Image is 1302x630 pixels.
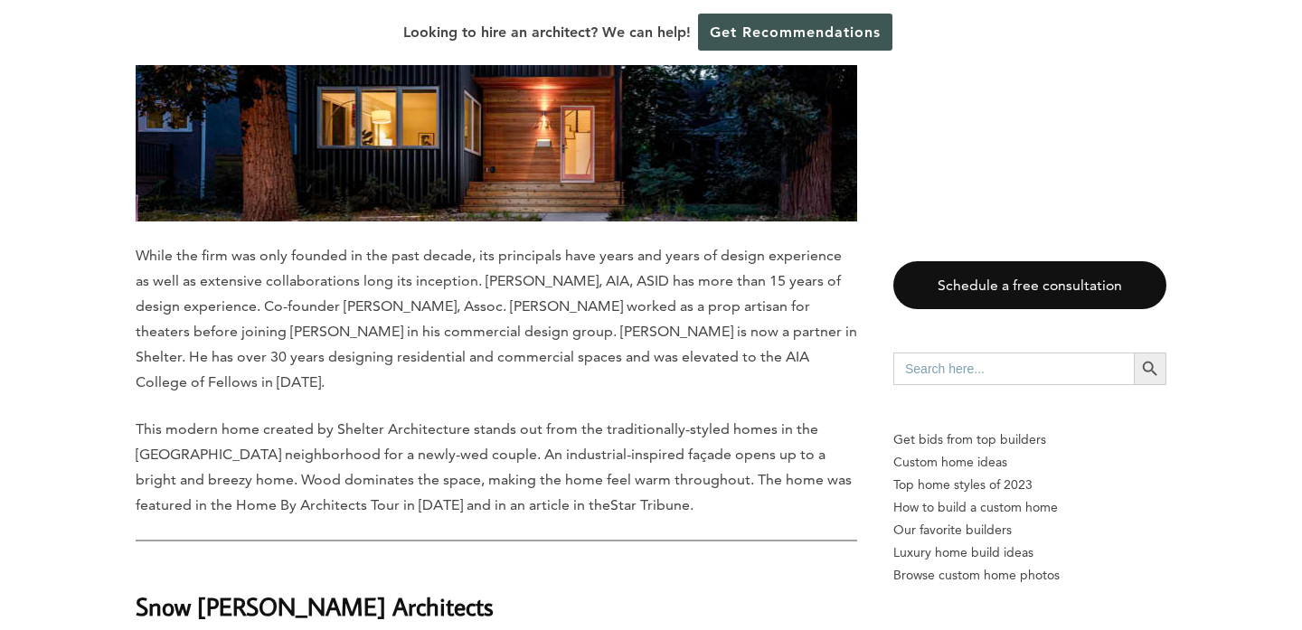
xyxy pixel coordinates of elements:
[893,428,1166,451] p: Get bids from top builders
[893,541,1166,564] a: Luxury home build ideas
[955,500,1280,608] iframe: Drift Widget Chat Controller
[893,474,1166,496] a: Top home styles of 2023
[610,496,693,513] span: Star Tribune.
[893,261,1166,309] a: Schedule a free consultation
[136,590,494,622] strong: Snow [PERSON_NAME] Architects
[893,451,1166,474] a: Custom home ideas
[893,353,1134,385] input: Search here...
[1140,359,1160,379] svg: Search
[698,14,892,51] a: Get Recommendations
[136,420,852,513] span: This modern home created by Shelter Architecture stands out from the traditionally-styled homes i...
[893,496,1166,519] a: How to build a custom home
[893,519,1166,541] a: Our favorite builders
[136,247,857,390] span: While the firm was only founded in the past decade, its principals have years and years of design...
[893,564,1166,587] a: Browse custom home photos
